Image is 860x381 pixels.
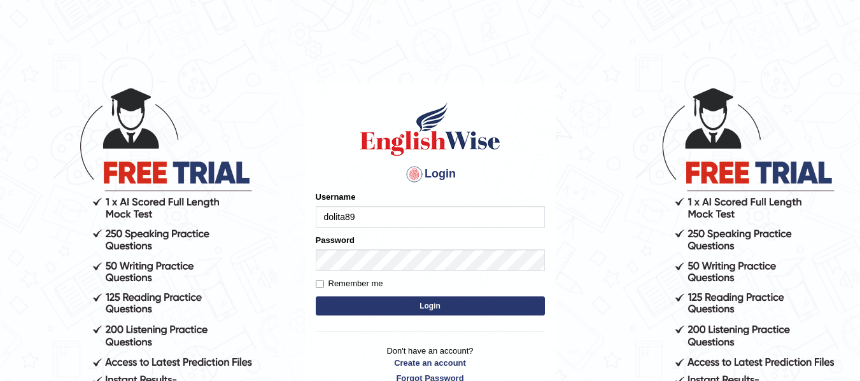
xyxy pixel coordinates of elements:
[316,191,356,203] label: Username
[316,234,355,246] label: Password
[316,357,545,369] a: Create an account
[316,296,545,315] button: Login
[316,277,383,290] label: Remember me
[316,164,545,184] h4: Login
[358,100,503,158] img: Logo of English Wise sign in for intelligent practice with AI
[316,280,324,288] input: Remember me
